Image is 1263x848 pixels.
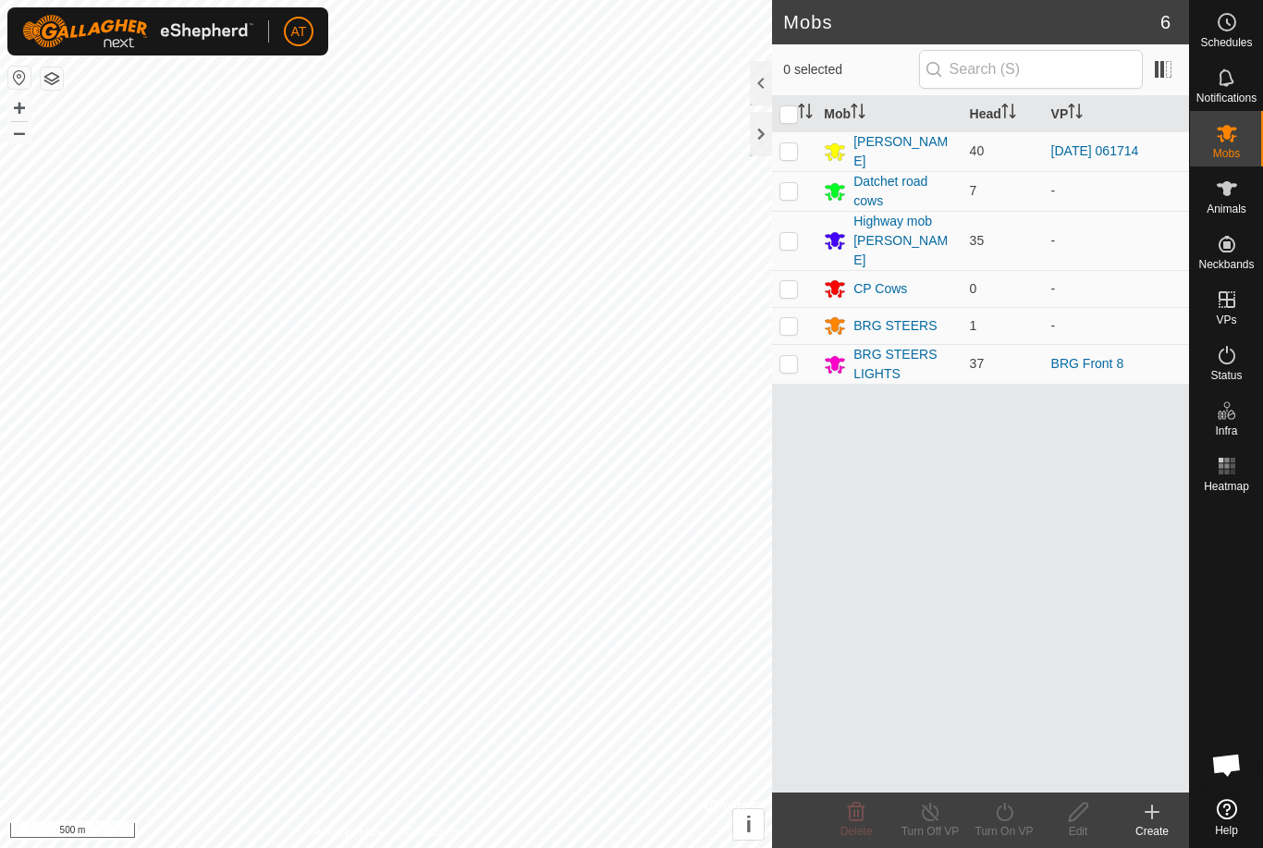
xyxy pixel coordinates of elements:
span: Notifications [1196,92,1257,104]
span: 0 [970,281,977,296]
span: Heatmap [1204,481,1249,492]
h2: Mobs [783,11,1160,33]
button: i [733,809,764,840]
span: Schedules [1200,37,1252,48]
button: – [8,121,31,143]
a: [DATE] 061714 [1051,143,1139,158]
a: Contact Us [404,824,459,841]
span: Mobs [1213,148,1240,159]
div: Datchet road cows [853,172,954,211]
span: VPs [1216,314,1236,326]
p-sorticon: Activate to sort [1001,106,1016,121]
span: 35 [970,233,985,248]
a: BRG Front 8 [1051,356,1124,371]
div: [PERSON_NAME] [853,132,954,171]
p-sorticon: Activate to sort [1068,106,1083,121]
td: - [1044,211,1189,270]
button: Reset Map [8,67,31,89]
span: Animals [1207,203,1246,215]
td: - [1044,171,1189,211]
th: Head [963,96,1044,132]
p-sorticon: Activate to sort [851,106,865,121]
div: Edit [1041,823,1115,840]
div: CP Cows [853,279,907,299]
span: 0 selected [783,60,918,80]
p-sorticon: Activate to sort [798,106,813,121]
div: Create [1115,823,1189,840]
a: Privacy Policy [313,824,383,841]
td: - [1044,307,1189,344]
a: Help [1190,792,1263,843]
span: 1 [970,318,977,333]
div: Highway mob [PERSON_NAME] [853,212,954,270]
span: i [745,812,752,837]
button: Map Layers [41,68,63,90]
th: Mob [816,96,962,132]
button: + [8,97,31,119]
div: Open chat [1199,737,1255,793]
div: BRG STEERS [853,316,937,336]
img: Gallagher Logo [22,15,253,48]
input: Search (S) [919,50,1143,89]
span: 40 [970,143,985,158]
span: AT [291,22,307,42]
span: 37 [970,356,985,371]
span: Help [1215,825,1238,836]
span: Delete [840,825,873,838]
span: Infra [1215,425,1237,436]
span: Neckbands [1198,259,1254,270]
th: VP [1044,96,1189,132]
div: Turn Off VP [893,823,967,840]
span: 7 [970,183,977,198]
span: 6 [1160,8,1171,36]
div: Turn On VP [967,823,1041,840]
div: BRG STEERS LIGHTS [853,345,954,384]
td: - [1044,270,1189,307]
span: Status [1210,370,1242,381]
